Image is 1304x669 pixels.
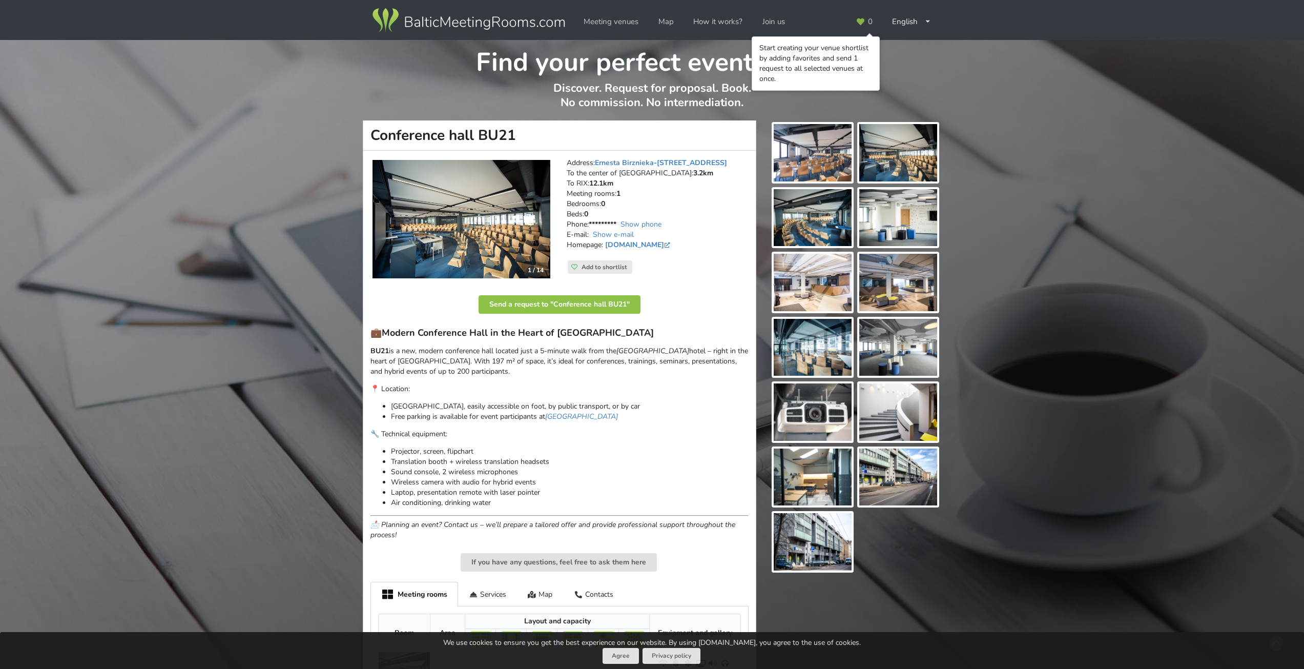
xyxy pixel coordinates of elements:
img: Theater [470,631,491,646]
address: Address: To the center of [GEOGRAPHIC_DATA]: To RIX: Meeting rooms: Bedrooms: Beds: Phone: E-mail... [567,158,749,260]
p: 📍 Location: [370,384,749,394]
th: Room [379,614,430,652]
a: Meeting venues [576,12,646,32]
p: Translation booth + wireless translation headsets [391,457,749,467]
img: Conference hall BU21 | Riga | Event place - gallery picture [859,124,937,181]
th: Layout and capacity [465,614,649,629]
div: Services [458,582,517,606]
h1: Conference hall BU21 [363,120,756,151]
img: Conference hall BU21 | Riga | Event place - gallery picture [774,254,852,311]
img: Conference centre | Riga | Conference hall BU21 [372,160,550,279]
a: Show phone [620,219,661,229]
a: Show e-mail [593,230,634,239]
h1: Find your perfect event space [363,40,941,79]
h3: 💼 [370,327,749,339]
button: Agree [603,648,639,664]
p: is a new, modern conference hall located just a 5-minute walk from the hotel – right in the heart... [370,346,749,377]
a: [GEOGRAPHIC_DATA] [545,412,618,421]
img: Conference hall BU21 | Riga | Event place - gallery picture [859,254,937,311]
img: Conference hall BU21 | Riga | Event place - gallery picture [774,449,852,506]
strong: 1 [616,189,620,198]
div: Start creating your venue shortlist by adding favorites and send 1 request to all selected venues... [759,43,872,84]
a: Ernesta Birznieka-[STREET_ADDRESS] [595,158,727,168]
em: 📩 Planning an event? Contact us – we’ll prepare a tailored offer and provide professional support... [370,520,735,540]
img: Conference hall BU21 | Riga | Event place - gallery picture [774,319,852,376]
p: 🔧 Technical equipment: [370,429,749,439]
strong: Modern Conference Hall in the Heart of [GEOGRAPHIC_DATA] [382,327,654,339]
strong: 0 [601,199,605,209]
p: [GEOGRAPHIC_DATA], easily accessible on foot, by public transport, or by car [391,401,749,412]
th: Area [430,614,465,652]
span: Add to shortlist [582,263,627,271]
p: Projector, screen, flipchart [391,447,749,457]
p: Wireless camera with audio for hybrid events [391,477,749,488]
img: Boardroom [532,631,552,646]
p: Sound console, 2 wireless microphones [391,467,749,477]
img: Conference hall BU21 | Riga | Event place - gallery picture [859,319,937,376]
p: Air conditioning, drinking water [391,498,749,508]
a: [DOMAIN_NAME] [605,240,672,250]
img: U-shape [501,631,522,646]
img: Conference hall BU21 | Riga | Event place - gallery picture [774,513,852,571]
img: Conference hall BU21 | Riga | Event place - gallery picture [774,383,852,441]
button: If you have any questions, feel free to ask them here [461,553,657,572]
img: Conference hall BU21 | Riga | Event place - gallery picture [774,189,852,247]
p: Free parking is available for event participants at [391,412,749,422]
img: Reception [624,631,645,646]
a: Conference centre | Riga | Conference hall BU21 1 / 14 [372,160,550,279]
a: Join us [755,12,792,32]
a: How it works? [686,12,750,32]
button: Send a request to "Conference hall BU21" [479,295,640,314]
span: 0 [868,18,873,26]
div: Contacts [563,582,624,606]
img: Baltic Meeting Rooms [370,6,567,35]
em: [GEOGRAPHIC_DATA] [616,346,689,356]
img: Conference hall BU21 | Riga | Event place - gallery picture [859,383,937,441]
strong: 3.2km [693,168,713,178]
strong: BU21 [370,346,389,356]
strong: 12.1km [589,178,613,188]
div: 1 / 14 [522,262,550,278]
div: Map [517,582,564,606]
img: Classroom [563,631,583,646]
th: Equipment and gallery [649,614,740,652]
img: Banquet [593,631,614,646]
strong: 0 [584,209,588,219]
a: Privacy policy [643,648,700,664]
p: Laptop, presentation remote with laser pointer [391,488,749,498]
img: Conference hall BU21 | Riga | Event place - gallery picture [774,124,852,181]
p: Discover. Request for proposal. Book. No commission. No intermediation. [363,81,941,120]
a: Map [651,12,681,32]
img: Conference hall BU21 | Riga | Event place - gallery picture [859,449,937,506]
div: Meeting rooms [370,582,458,606]
div: English [885,12,938,32]
img: Conference hall BU21 | Riga | Event place - gallery picture [859,189,937,247]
